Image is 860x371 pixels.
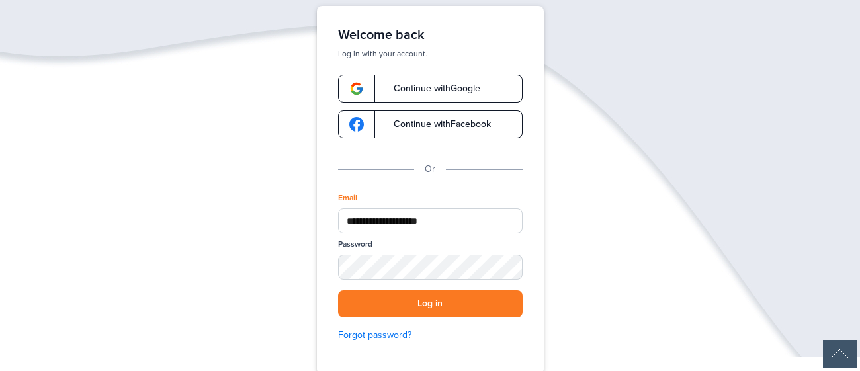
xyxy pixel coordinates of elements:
h1: Welcome back [338,27,523,43]
a: google-logoContinue withGoogle [338,75,523,103]
p: Or [425,162,435,177]
input: Email [338,208,523,233]
p: Log in with your account. [338,48,523,59]
img: google-logo [349,117,364,132]
img: Back to Top [823,340,857,368]
button: Log in [338,290,523,317]
label: Password [338,239,372,250]
img: google-logo [349,81,364,96]
input: Password [338,255,523,280]
div: Scroll Back to Top [823,340,857,368]
label: Email [338,192,357,204]
a: Forgot password? [338,328,523,343]
span: Continue with Google [380,84,480,93]
span: Continue with Facebook [380,120,491,129]
a: google-logoContinue withFacebook [338,110,523,138]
